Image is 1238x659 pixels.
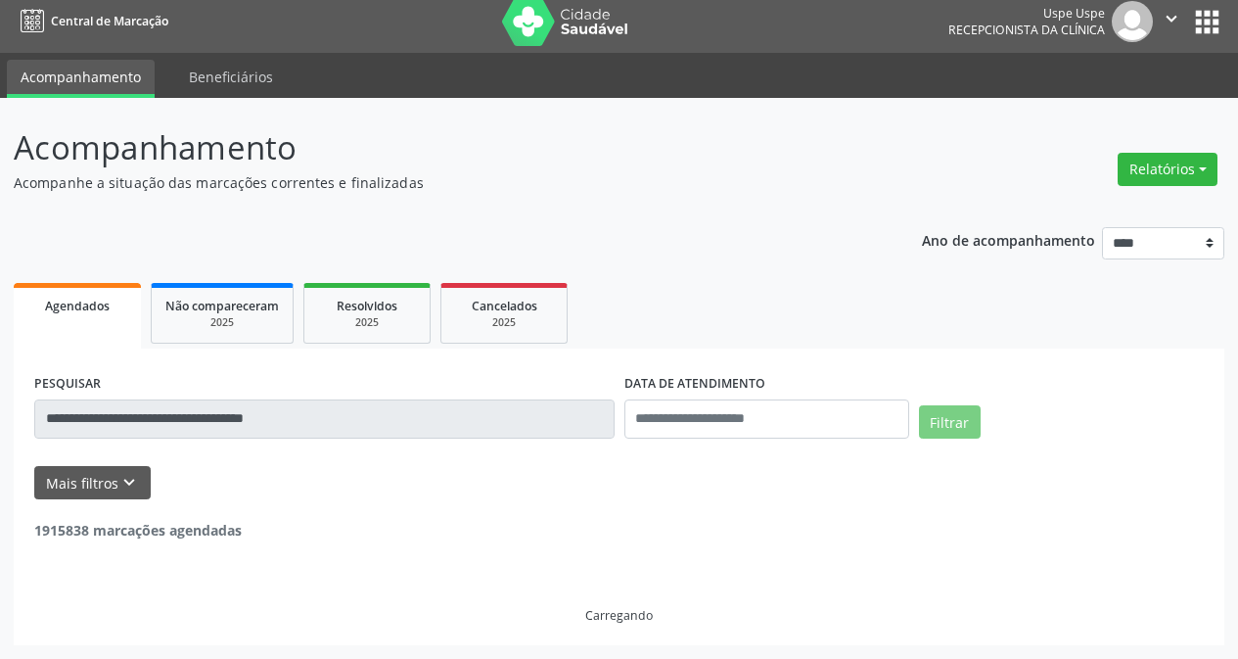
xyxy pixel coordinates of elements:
[318,315,416,330] div: 2025
[1190,5,1224,39] button: apps
[948,22,1105,38] span: Recepcionista da clínica
[948,5,1105,22] div: Uspe Uspe
[337,298,397,314] span: Resolvidos
[165,298,279,314] span: Não compareceram
[1112,1,1153,42] img: img
[922,227,1095,252] p: Ano de acompanhamento
[919,405,981,439] button: Filtrar
[34,521,242,540] strong: 1915838 marcações agendadas
[14,172,861,193] p: Acompanhe a situação das marcações correntes e finalizadas
[45,298,110,314] span: Agendados
[1161,8,1182,29] i: 
[14,5,168,37] a: Central de Marcação
[472,298,537,314] span: Cancelados
[51,13,168,29] span: Central de Marcação
[455,315,553,330] div: 2025
[1153,1,1190,42] button: 
[34,369,101,400] label: PESQUISAR
[14,123,861,172] p: Acompanhamento
[624,369,765,400] label: DATA DE ATENDIMENTO
[7,60,155,98] a: Acompanhamento
[585,607,653,624] div: Carregando
[165,315,279,330] div: 2025
[34,466,151,500] button: Mais filtroskeyboard_arrow_down
[118,472,140,494] i: keyboard_arrow_down
[1118,153,1217,186] button: Relatórios
[175,60,287,94] a: Beneficiários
